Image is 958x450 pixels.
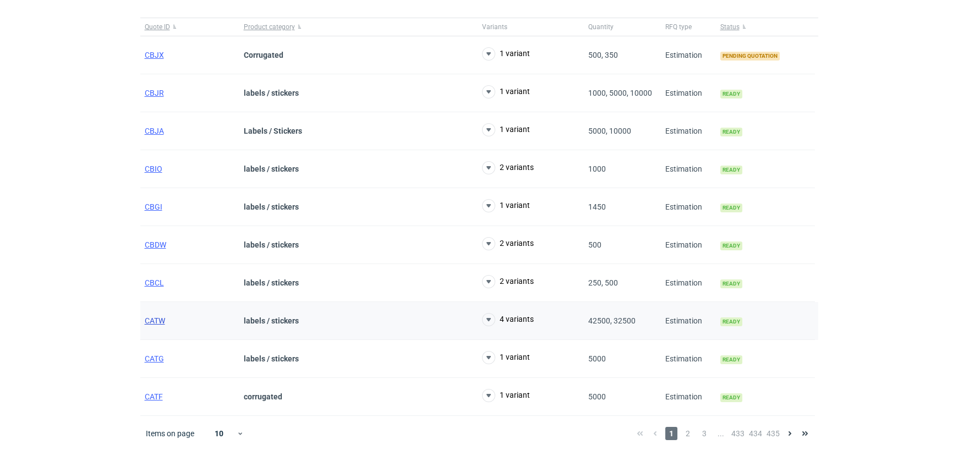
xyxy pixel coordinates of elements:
[244,278,299,287] strong: labels / stickers
[145,127,164,135] a: CBJA
[145,240,166,249] a: CBDW
[482,313,534,326] button: 4 variants
[482,199,530,212] button: 1 variant
[244,354,299,363] strong: labels / stickers
[588,164,606,173] span: 1000
[244,51,283,59] strong: Corrugated
[588,278,618,287] span: 250, 500
[588,202,606,211] span: 1450
[665,427,677,440] span: 1
[720,204,742,212] span: Ready
[244,392,282,401] strong: corrugated
[244,127,302,135] strong: Labels / Stickers
[244,316,299,325] strong: labels / stickers
[698,427,710,440] span: 3
[239,18,478,36] button: Product category
[145,164,162,173] a: CBIO
[661,150,716,188] div: Estimation
[720,393,742,402] span: Ready
[482,237,534,250] button: 2 variants
[140,18,239,36] button: Quote ID
[661,36,716,74] div: Estimation
[244,240,299,249] strong: labels / stickers
[720,90,742,98] span: Ready
[244,23,295,31] span: Product category
[661,378,716,416] div: Estimation
[482,275,534,288] button: 2 variants
[767,427,780,440] span: 435
[588,354,606,363] span: 5000
[588,127,631,135] span: 5000, 10000
[145,316,165,325] a: CATW
[145,278,164,287] a: CBCL
[482,351,530,364] button: 1 variant
[661,188,716,226] div: Estimation
[661,264,716,302] div: Estimation
[145,51,164,59] a: CBJX
[588,392,606,401] span: 5000
[482,47,530,61] button: 1 variant
[244,89,299,97] strong: labels / stickers
[588,240,601,249] span: 500
[146,428,194,439] span: Items on page
[145,23,170,31] span: Quote ID
[720,128,742,136] span: Ready
[720,355,742,364] span: Ready
[482,123,530,136] button: 1 variant
[715,427,727,440] span: ...
[749,427,762,440] span: 434
[661,340,716,378] div: Estimation
[482,389,530,402] button: 1 variant
[720,52,780,61] span: Pending quotation
[588,316,636,325] span: 42500, 32500
[482,161,534,174] button: 2 variants
[720,23,740,31] span: Status
[588,89,652,97] span: 1000, 5000, 10000
[661,226,716,264] div: Estimation
[244,202,299,211] strong: labels / stickers
[482,85,530,98] button: 1 variant
[145,202,162,211] a: CBGI
[588,51,618,59] span: 500, 350
[661,74,716,112] div: Estimation
[145,392,163,401] a: CATF
[716,18,815,36] button: Status
[201,426,237,441] div: 10
[482,23,507,31] span: Variants
[682,427,694,440] span: 2
[720,242,742,250] span: Ready
[145,89,164,97] a: CBJR
[720,279,742,288] span: Ready
[731,427,744,440] span: 433
[145,354,164,363] a: CATG
[661,302,716,340] div: Estimation
[720,166,742,174] span: Ready
[244,164,299,173] strong: labels / stickers
[720,317,742,326] span: Ready
[665,23,692,31] span: RFQ type
[661,112,716,150] div: Estimation
[588,23,614,31] span: Quantity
